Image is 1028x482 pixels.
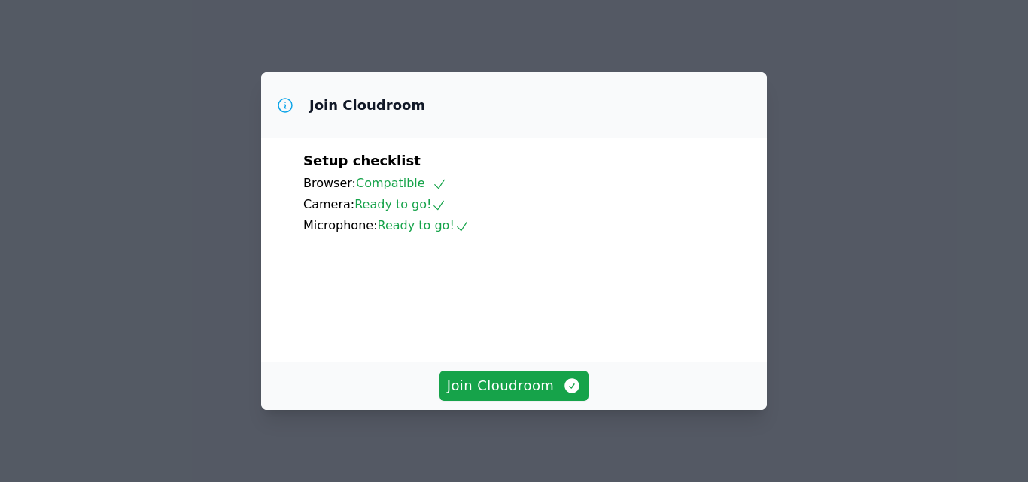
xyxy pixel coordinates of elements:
[303,218,378,232] span: Microphone:
[378,218,470,232] span: Ready to go!
[303,176,356,190] span: Browser:
[309,96,425,114] h3: Join Cloudroom
[303,153,421,168] span: Setup checklist
[303,197,354,211] span: Camera:
[439,371,589,401] button: Join Cloudroom
[354,197,446,211] span: Ready to go!
[447,375,582,396] span: Join Cloudroom
[356,176,447,190] span: Compatible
